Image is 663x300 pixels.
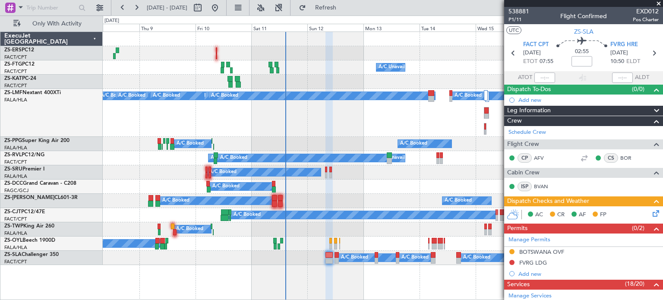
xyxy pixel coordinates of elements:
[101,89,128,102] div: A/C Booked
[4,252,22,257] span: ZS-SLA
[574,27,594,36] span: ZS-SLA
[341,251,368,264] div: A/C Booked
[4,152,44,158] a: ZS-RVLPC12/NG
[4,138,69,143] a: ZS-PPGSuper King Air 200
[153,89,180,102] div: A/C Booked
[26,1,76,14] input: Trip Number
[4,209,21,215] span: ZS-CJT
[4,90,22,95] span: ZS-LMF
[518,153,532,163] div: CP
[104,17,119,25] div: [DATE]
[579,211,586,219] span: AF
[4,238,55,243] a: ZS-OYLBeech 1900D
[523,49,541,57] span: [DATE]
[508,7,529,16] span: 538881
[4,238,22,243] span: ZS-OYL
[4,145,27,151] a: FALA/HLA
[4,209,45,215] a: ZS-CJTPC12/47E
[633,7,659,16] span: EXD012
[506,26,521,34] button: UTC
[507,224,527,234] span: Permits
[4,230,27,237] a: FALA/HLA
[633,16,659,23] span: Pos Charter
[4,76,22,81] span: ZS-KAT
[463,251,490,264] div: A/C Booked
[4,181,23,186] span: ZS-DCC
[518,96,659,104] div: Add new
[162,194,189,207] div: A/C Booked
[295,1,347,15] button: Refresh
[379,152,414,164] div: A/C Unavailable
[363,24,420,32] div: Mon 13
[625,279,644,288] span: (18/20)
[22,21,91,27] span: Only With Activity
[535,211,543,219] span: AC
[507,116,522,126] span: Crew
[523,41,549,49] span: FACT CPT
[177,137,204,150] div: A/C Booked
[518,73,532,82] span: ATOT
[4,259,27,265] a: FACT/CPT
[4,167,44,172] a: ZS-SRUPremier I
[534,183,553,190] a: BVAN
[4,76,36,81] a: ZS-KATPC-24
[4,224,23,229] span: ZS-TWP
[507,280,530,290] span: Services
[534,73,555,83] input: --:--
[400,137,427,150] div: A/C Booked
[455,89,482,102] div: A/C Booked
[4,90,61,95] a: ZS-LMFNextant 400XTi
[4,62,35,67] a: ZS-FTGPC12
[4,97,27,103] a: FALA/HLA
[9,17,94,31] button: Only With Activity
[4,224,54,229] a: ZS-TWPKing Air 260
[4,47,34,53] a: ZS-ERSPC12
[507,106,551,116] span: Leg Information
[118,89,145,102] div: A/C Booked
[508,236,550,244] a: Manage Permits
[518,270,659,278] div: Add new
[540,57,553,66] span: 07:55
[604,153,618,163] div: CS
[4,187,28,194] a: FAGC/GCJ
[307,24,363,32] div: Sun 12
[508,128,546,137] a: Schedule Crew
[4,181,76,186] a: ZS-DCCGrand Caravan - C208
[211,89,238,102] div: A/C Booked
[632,85,644,94] span: (0/0)
[507,139,539,149] span: Flight Crew
[575,47,589,56] span: 02:55
[534,154,553,162] a: AFV
[4,173,27,180] a: FALA/HLA
[508,16,529,23] span: P1/11
[476,24,532,32] div: Wed 15
[4,54,27,60] a: FACT/CPT
[196,24,252,32] div: Fri 10
[610,57,624,66] span: 10:50
[519,259,547,266] div: FVRG LDG
[234,208,261,221] div: A/C Booked
[600,211,606,219] span: FP
[4,138,22,143] span: ZS-PPG
[4,167,22,172] span: ZS-SRU
[4,152,22,158] span: ZS-RVL
[4,252,59,257] a: ZS-SLAChallenger 350
[4,68,27,75] a: FACT/CPT
[610,49,628,57] span: [DATE]
[379,61,414,74] div: A/C Unavailable
[401,251,429,264] div: A/C Booked
[445,194,472,207] div: A/C Booked
[518,182,532,191] div: ISP
[139,24,196,32] div: Thu 9
[212,180,240,193] div: A/C Booked
[4,159,27,165] a: FACT/CPT
[252,24,308,32] div: Sat 11
[209,166,237,179] div: A/C Booked
[610,41,638,49] span: FVRG HRE
[220,152,247,164] div: A/C Booked
[308,5,344,11] span: Refresh
[211,152,246,164] div: A/C Unavailable
[507,85,551,95] span: Dispatch To-Dos
[519,248,564,256] div: BOTSWANA OVF
[4,82,27,89] a: FACT/CPT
